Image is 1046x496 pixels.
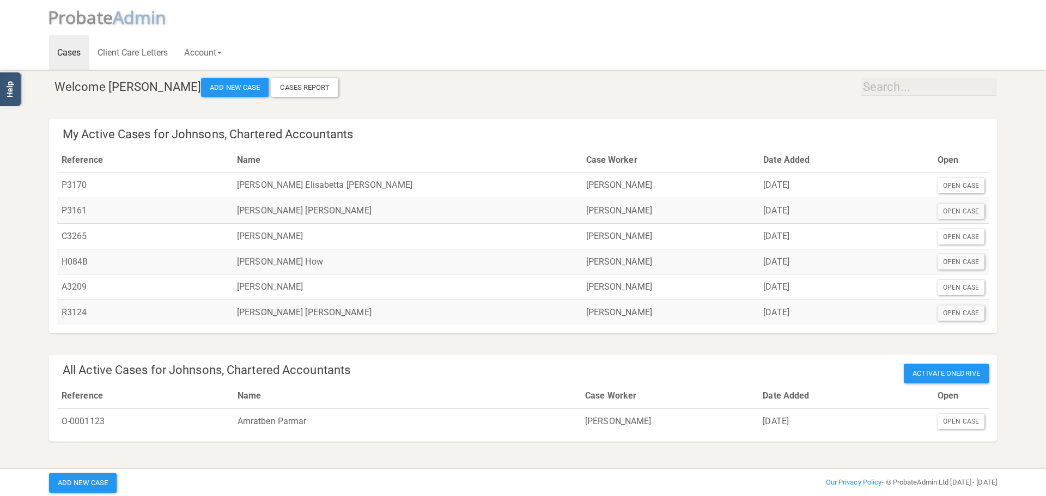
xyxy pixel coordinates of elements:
[581,383,758,408] th: Case Worker
[582,274,759,300] td: [PERSON_NAME]
[233,198,581,223] td: [PERSON_NAME] [PERSON_NAME]
[57,383,233,408] th: Reference
[938,204,984,219] div: Open Case
[233,249,581,274] td: [PERSON_NAME] How
[904,364,989,383] span: Activate OneDrive
[48,5,113,29] span: P
[63,364,989,377] h4: All Active Cases for Johnsons, Chartered Accountants
[758,408,933,433] td: [DATE]
[233,148,581,173] th: Name
[271,78,338,97] a: Cases Report
[49,35,89,70] a: Cases
[124,5,166,29] span: dmin
[684,476,1005,489] div: - © ProbateAdmin Ltd [DATE] - [DATE]
[233,173,581,198] td: [PERSON_NAME] Elisabetta [PERSON_NAME]
[759,148,933,173] th: Date Added
[49,473,117,493] button: Add New Case
[759,198,933,223] td: [DATE]
[176,35,230,70] a: Account
[938,254,984,270] div: Open Case
[758,383,933,408] th: Date Added
[113,5,167,29] span: A
[233,223,581,249] td: [PERSON_NAME]
[582,173,759,198] td: [PERSON_NAME]
[938,280,984,295] div: Open Case
[57,223,233,249] td: C3265
[233,274,581,300] td: [PERSON_NAME]
[57,408,233,433] td: O-0001123
[582,223,759,249] td: [PERSON_NAME]
[201,78,269,97] button: Add New Case
[233,383,581,408] th: Name
[759,300,933,325] td: [DATE]
[582,249,759,274] td: [PERSON_NAME]
[759,173,933,198] td: [DATE]
[63,128,989,141] h4: My Active Cases for Johnsons, Chartered Accountants
[861,78,997,96] input: Search...
[759,223,933,249] td: [DATE]
[57,274,233,300] td: A3209
[233,408,581,433] td: Amratben Parmar
[582,300,759,325] td: [PERSON_NAME]
[759,249,933,274] td: [DATE]
[938,305,984,321] div: Open Case
[581,408,758,433] td: [PERSON_NAME]
[938,229,984,244] div: Open Case
[582,198,759,223] td: [PERSON_NAME]
[233,300,581,325] td: [PERSON_NAME] [PERSON_NAME]
[57,300,233,325] td: R3124
[57,148,233,173] th: Reference
[938,178,984,193] div: Open Case
[54,78,997,97] h4: Welcome [PERSON_NAME]
[582,148,759,173] th: Case Worker
[938,414,984,429] div: Open Case
[933,148,989,173] th: Open
[58,5,113,29] span: robate
[759,274,933,300] td: [DATE]
[89,35,177,70] a: Client Care Letters
[57,198,233,223] td: P3161
[826,478,882,486] a: Our Privacy Policy
[57,249,233,274] td: H084B
[933,383,989,408] th: Open
[57,173,233,198] td: P3170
